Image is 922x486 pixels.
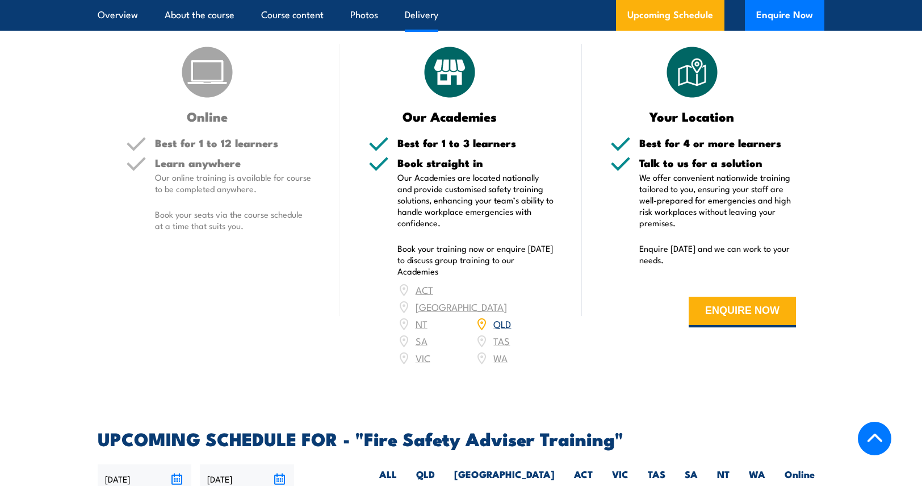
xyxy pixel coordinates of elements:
[155,209,312,231] p: Book your seats via the course schedule at a time that suits you.
[689,297,796,327] button: ENQUIRE NOW
[397,138,554,148] h5: Best for 1 to 3 learners
[397,172,554,229] p: Our Academies are located nationally and provide customised safety training solutions, enhancing ...
[639,157,796,168] h5: Talk to us for a solution
[493,317,511,330] a: QLD
[126,110,289,123] h3: Online
[155,172,312,194] p: Our online training is available for course to be completed anywhere.
[397,243,554,277] p: Book your training now or enquire [DATE] to discuss group training to our Academies
[397,157,554,168] h5: Book straight in
[610,110,773,123] h3: Your Location
[155,157,312,168] h5: Learn anywhere
[98,430,824,446] h2: UPCOMING SCHEDULE FOR - "Fire Safety Adviser Training"
[639,172,796,229] p: We offer convenient nationwide training tailored to you, ensuring your staff are well-prepared fo...
[368,110,531,123] h3: Our Academies
[155,138,312,148] h5: Best for 1 to 12 learners
[639,138,796,148] h5: Best for 4 or more learners
[639,243,796,265] p: Enquire [DATE] and we can work to your needs.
